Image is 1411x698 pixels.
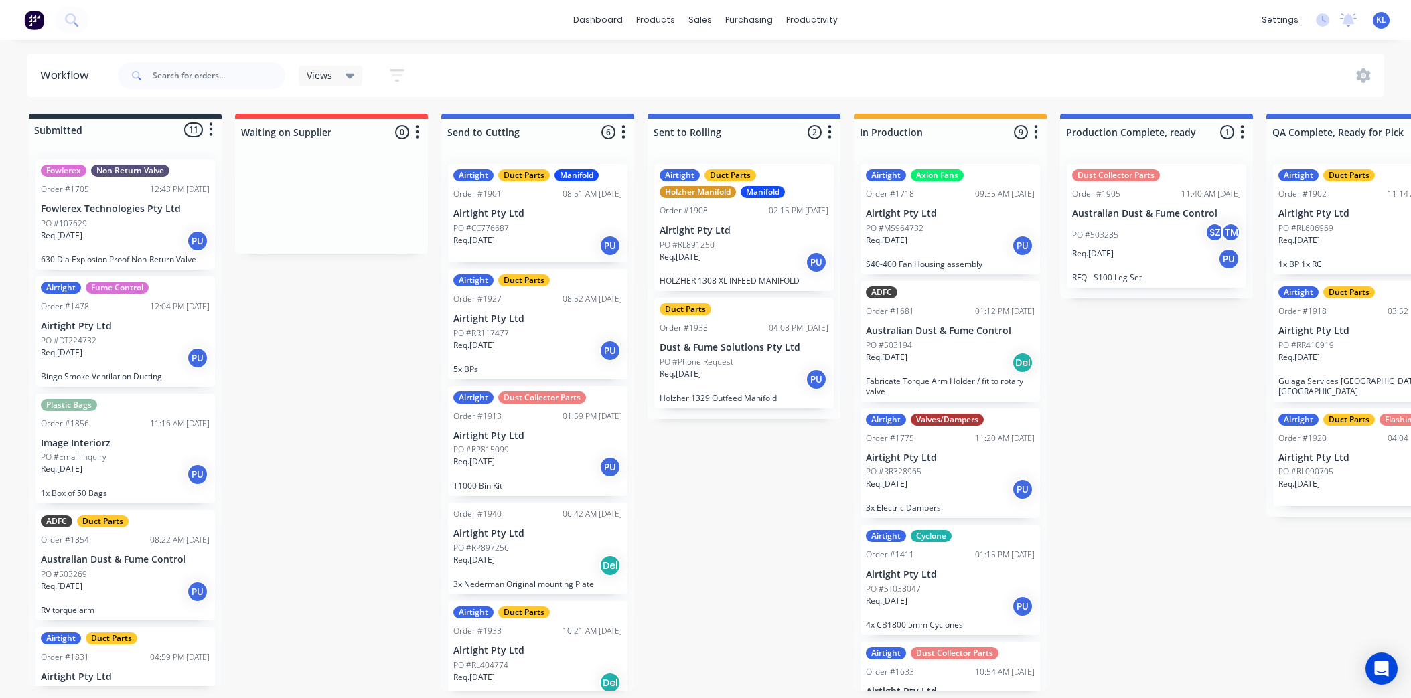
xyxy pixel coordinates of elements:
[187,581,208,602] div: PU
[41,451,106,463] p: PO #Email Inquiry
[41,300,89,313] div: Order #1478
[453,444,509,456] p: PO #RP815099
[866,432,914,444] div: Order #1775
[1218,248,1240,270] div: PU
[453,274,494,286] div: Airtight
[861,281,1040,402] div: ADFCOrder #168101:12 PM [DATE]Australian Dust & Fume ControlPO #503194Req.[DATE]DelFabricate Torq...
[660,205,708,217] div: Order #1908
[1278,169,1319,181] div: Airtight
[704,169,756,181] div: Duct Parts
[866,305,914,317] div: Order #1681
[866,286,897,298] div: ADFC
[1278,188,1327,200] div: Order #1902
[1072,208,1241,220] p: Australian Dust & Fume Control
[40,68,95,84] div: Workflow
[498,169,550,181] div: Duct Parts
[769,205,828,217] div: 02:15 PM [DATE]
[866,569,1035,580] p: Airtight Pty Ltd
[866,503,1035,513] p: 3x Electric Dampers
[911,414,984,426] div: Valves/Dampers
[660,322,708,334] div: Order #1938
[453,293,502,305] div: Order #1927
[453,625,502,637] div: Order #1933
[563,508,622,520] div: 06:42 AM [DATE]
[741,186,785,198] div: Manifold
[1323,414,1375,426] div: Duct Parts
[866,414,906,426] div: Airtight
[1323,169,1375,181] div: Duct Parts
[453,659,508,671] p: PO #RL404774
[41,418,89,430] div: Order #1856
[911,530,952,542] div: Cyclone
[41,282,81,294] div: Airtight
[187,230,208,252] div: PU
[563,625,622,637] div: 10:21 AM [DATE]
[1181,188,1241,200] div: 11:40 AM [DATE]
[1205,222,1225,242] div: SZ
[448,164,627,262] div: AirtightDuct PartsManifoldOrder #190108:51 AM [DATE]Airtight Pty LtdPO #CC776687Req.[DATE]PU
[498,274,550,286] div: Duct Parts
[453,169,494,181] div: Airtight
[660,303,711,315] div: Duct Parts
[599,340,621,361] div: PU
[453,430,622,442] p: Airtight Pty Ltd
[660,251,701,263] p: Req. [DATE]
[1278,286,1319,298] div: Airtight
[975,549,1035,561] div: 01:15 PM [DATE]
[975,666,1035,678] div: 10:54 AM [DATE]
[41,554,210,565] p: Australian Dust & Fume Control
[41,568,87,580] p: PO #503269
[563,188,622,200] div: 08:51 AM [DATE]
[660,393,828,403] p: Holzher 1329 Outfeed Manifold
[1221,222,1241,242] div: TM
[660,368,701,380] p: Req. [DATE]
[660,169,700,181] div: Airtight
[41,632,81,644] div: Airtight
[77,515,129,527] div: Duct Parts
[41,605,210,615] p: RV torque arm
[41,183,89,195] div: Order #1705
[453,222,509,234] p: PO #CC776687
[1278,305,1327,317] div: Order #1918
[1323,286,1375,298] div: Duct Parts
[1012,235,1033,256] div: PU
[1255,10,1305,30] div: settings
[866,530,906,542] div: Airtight
[187,347,208,369] div: PU
[41,534,89,546] div: Order #1854
[866,647,906,659] div: Airtight
[866,259,1035,269] p: S40-400 Fan Housing assembly
[453,313,622,325] p: Airtight Pty Ltd
[861,164,1040,274] div: AirtightAxion FansOrder #171809:35 AM [DATE]Airtight Pty LtdPO #MS964732Req.[DATE]PUS40-400 Fan H...
[453,456,495,468] p: Req. [DATE]
[866,169,906,181] div: Airtight
[975,305,1035,317] div: 01:12 PM [DATE]
[861,408,1040,519] div: AirtightValves/DampersOrder #177511:20 AM [DATE]Airtight Pty LtdPO #RR328965Req.[DATE]PU3x Electr...
[41,580,82,592] p: Req. [DATE]
[1278,432,1327,444] div: Order #1920
[150,418,210,430] div: 11:16 AM [DATE]
[719,10,779,30] div: purchasing
[41,515,72,527] div: ADFC
[866,339,912,351] p: PO #503194
[1072,248,1114,260] p: Req. [DATE]
[35,276,215,387] div: AirtightFume ControlOrder #147812:04 PM [DATE]Airtight Pty LtdPO #DT224732Req.[DATE]PUBingo Smoke...
[866,222,923,234] p: PO #MS964732
[866,620,1035,630] p: 4x CB1800 5mm Cyclones
[453,542,509,554] p: PO #RP897256
[41,651,89,663] div: Order #1831
[453,554,495,566] p: Req. [DATE]
[660,239,715,251] p: PO #RL891250
[41,217,87,230] p: PO #107629
[911,169,964,181] div: Axion Fans
[150,300,210,313] div: 12:04 PM [DATE]
[187,464,208,485] div: PU
[861,525,1040,635] div: AirtightCycloneOrder #141101:15 PM [DATE]Airtight Pty LtdPO #ST038047Req.[DATE]PU4x CB1800 5mm Cy...
[660,276,828,286] p: HOLZHER 1308 XL INFEED MANIFOLD
[498,391,586,404] div: Dust Collector Parts
[866,452,1035,464] p: Airtight Pty Ltd
[911,647,998,659] div: Dust Collector Parts
[307,68,332,82] span: Views
[448,386,627,497] div: AirtightDust Collector PartsOrder #191301:59 PM [DATE]Airtight Pty LtdPO #RP815099Req.[DATE]PUT10...
[1012,478,1033,500] div: PU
